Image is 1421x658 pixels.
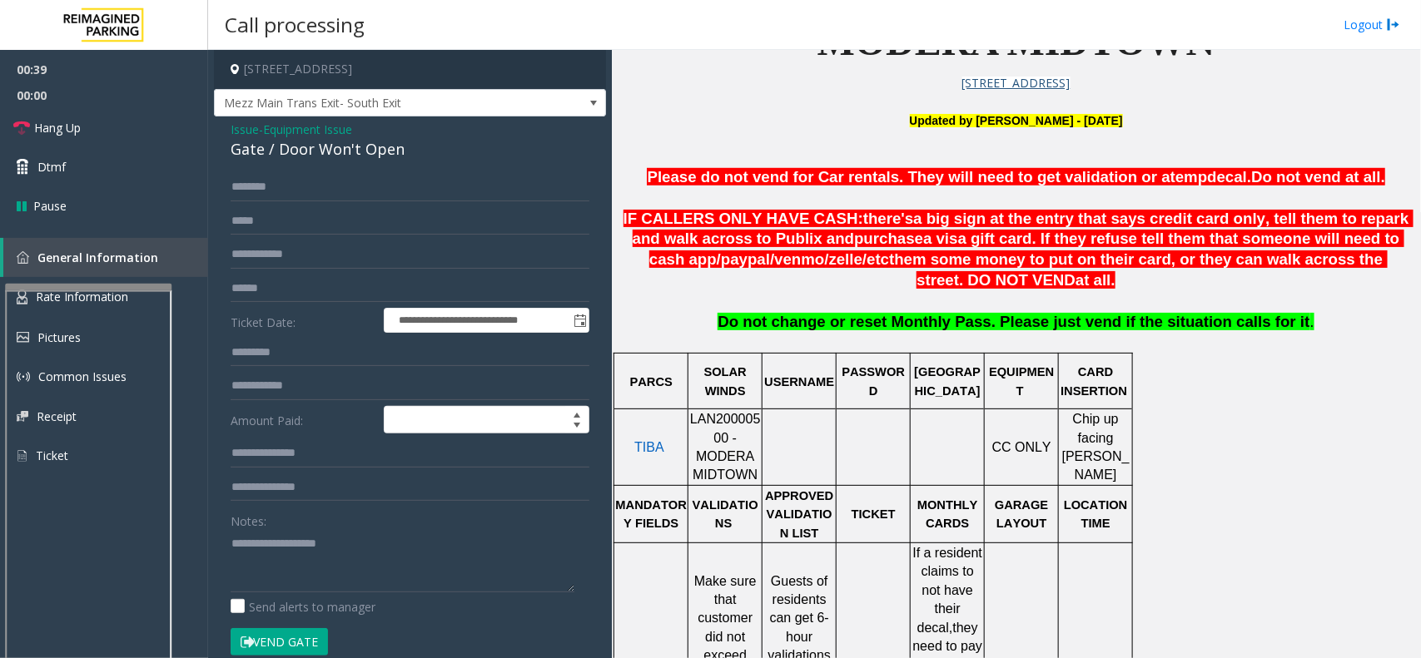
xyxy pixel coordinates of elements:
[214,50,606,89] h4: [STREET_ADDRESS]
[690,412,761,482] span: LAN20000500 - MODERA MIDTOWN
[215,90,527,116] span: Mezz Main Trans Exit- South Exit
[226,308,380,333] label: Ticket Date:
[765,489,837,540] span: APPROVED VALIDATION LIST
[633,210,1414,248] span: a big sign at the entry that says credit card only, tell them to repark and walk across to Publix...
[624,210,863,227] span: IF CALLERS ONLY HAVE CASH:
[889,250,1387,289] span: them some money to put on their card, or they can walk across the street. DO NOT VEND
[565,407,589,420] span: Increase value
[1310,313,1314,330] span: .
[34,119,81,136] span: Hang Up
[910,114,1123,127] font: pdated by [PERSON_NAME] - [DATE]
[910,112,918,128] font: U
[3,238,208,277] a: General Information
[1170,168,1208,186] span: temp
[37,250,158,265] span: General Information
[989,365,1054,397] span: EQUIPMENT
[1387,16,1400,33] img: logout
[962,75,1071,91] span: [STREET_ADDRESS]
[231,598,375,616] label: Send alerts to manager
[1207,168,1251,186] span: decal.
[704,365,750,397] span: SOLAR WINDS
[852,507,896,521] span: TICKET
[616,498,687,530] span: MANDATORY FIELDS
[863,210,913,227] span: there's
[647,168,1170,186] span: Please do not vend for Car rentals. They will need to get validation or a
[1251,168,1385,186] span: Do not vend at all.
[1344,16,1400,33] a: Logout
[770,250,774,268] span: /
[1076,271,1115,289] span: at all.
[992,440,1051,454] span: CC ONLY
[630,375,673,388] span: PARCS
[862,250,867,268] span: /
[867,250,889,269] span: etc
[231,628,328,656] button: Vend Gate
[995,498,1051,530] span: GARAGE LAYOUT
[570,309,589,332] span: Toggle popup
[1064,498,1131,530] span: LOCATION TIME
[774,250,824,269] span: venmo
[231,138,589,161] div: Gate / Door Won't Open
[842,365,905,397] span: PASSWORD
[263,121,352,138] span: Equipment Issue
[565,420,589,433] span: Decrease value
[962,77,1071,90] a: [STREET_ADDRESS]
[913,546,986,635] span: If a resident claims to not have their decal
[693,498,758,530] span: VALIDATIONS
[231,121,259,138] span: Issue
[721,250,770,269] span: paypal
[634,440,664,454] span: TIBA
[259,121,352,137] span: -
[914,365,981,397] span: [GEOGRAPHIC_DATA]
[649,230,1404,268] span: a visa gift card. If they refuse tell them that someone will need to cash app/
[917,498,981,530] span: MONTHLY CARDS
[216,4,373,45] h3: Call processing
[1062,412,1130,482] span: Chip up facing [PERSON_NAME]
[37,158,66,176] span: Dtmf
[231,507,266,530] label: Notes:
[829,250,862,269] span: zelle
[854,230,923,247] span: purchase
[949,621,952,635] span: ,
[634,441,664,454] a: TIBA
[1061,365,1127,397] span: CARD INSERTION
[226,406,380,434] label: Amount Paid:
[17,251,29,264] img: 'icon'
[33,197,67,215] span: Pause
[825,250,829,268] span: /
[718,313,1309,330] span: Do not change or reset Monthly Pass. Please just vend if the situation calls for it
[764,375,834,388] span: USERNAME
